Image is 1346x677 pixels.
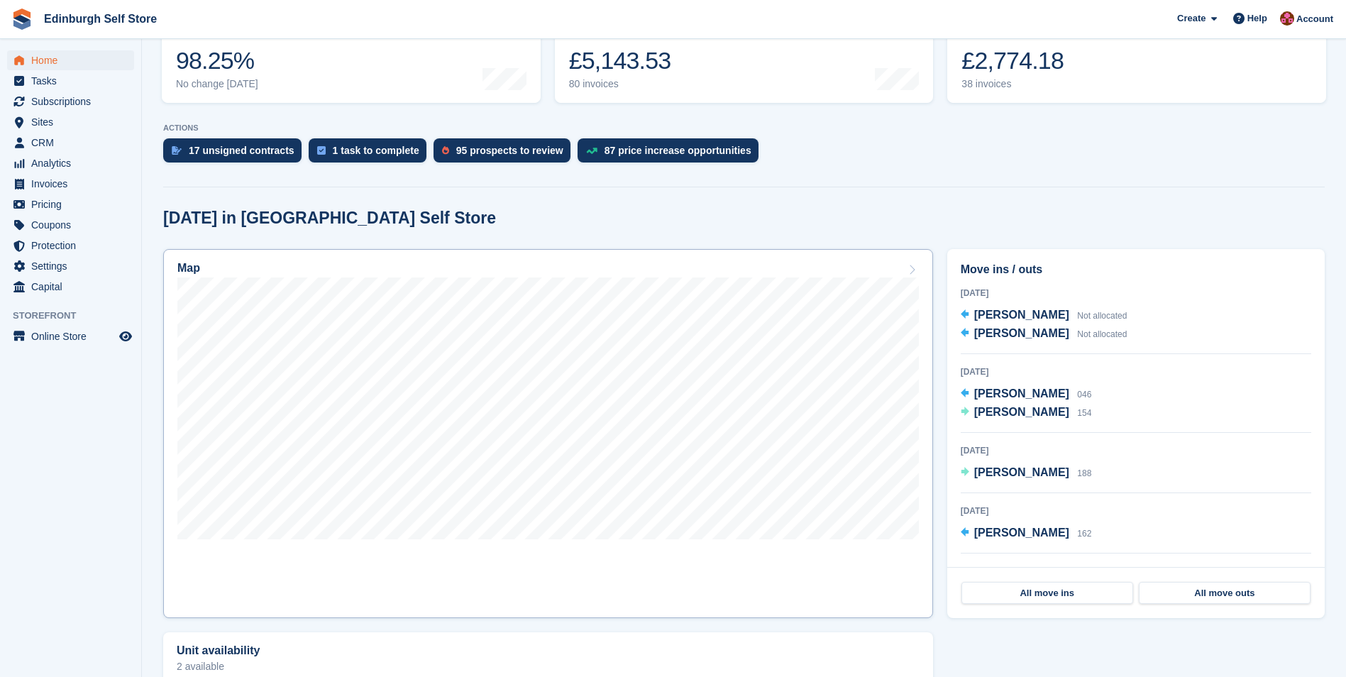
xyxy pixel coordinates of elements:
img: stora-icon-8386f47178a22dfd0bd8f6a31ec36ba5ce8667c1dd55bd0f319d3a0aa187defe.svg [11,9,33,30]
span: 188 [1077,468,1091,478]
a: menu [7,92,134,111]
a: [PERSON_NAME] Not allocated [961,325,1127,343]
span: [PERSON_NAME] [974,406,1069,418]
a: menu [7,133,134,153]
a: All move outs [1139,582,1311,605]
div: [DATE] [961,565,1311,578]
a: [PERSON_NAME] 162 [961,524,1092,543]
h2: Move ins / outs [961,261,1311,278]
a: Edinburgh Self Store [38,7,162,31]
a: menu [7,326,134,346]
div: No change [DATE] [176,78,258,90]
span: Protection [31,236,116,255]
span: 046 [1077,390,1091,400]
a: Map [163,249,933,618]
span: Online Store [31,326,116,346]
a: menu [7,50,134,70]
div: [DATE] [961,505,1311,517]
a: All move ins [961,582,1133,605]
span: Tasks [31,71,116,91]
span: Settings [31,256,116,276]
a: [PERSON_NAME] 046 [961,385,1092,404]
a: menu [7,215,134,235]
div: £2,774.18 [961,46,1064,75]
span: Sites [31,112,116,132]
span: [PERSON_NAME] [974,466,1069,478]
span: Coupons [31,215,116,235]
a: 17 unsigned contracts [163,138,309,170]
div: 1 task to complete [333,145,419,156]
a: menu [7,174,134,194]
span: [PERSON_NAME] [974,309,1069,321]
a: [PERSON_NAME] 188 [961,464,1092,483]
a: menu [7,277,134,297]
a: 87 price increase opportunities [578,138,766,170]
span: [PERSON_NAME] [974,327,1069,339]
p: ACTIONS [163,123,1325,133]
span: Home [31,50,116,70]
h2: Unit availability [177,644,260,657]
span: 162 [1077,529,1091,539]
span: Not allocated [1077,311,1127,321]
div: 98.25% [176,46,258,75]
a: menu [7,194,134,214]
div: 38 invoices [961,78,1064,90]
div: [DATE] [961,365,1311,378]
a: [PERSON_NAME] 154 [961,404,1092,422]
span: Subscriptions [31,92,116,111]
h2: [DATE] in [GEOGRAPHIC_DATA] Self Store [163,209,496,228]
div: £5,143.53 [569,46,675,75]
span: Pricing [31,194,116,214]
span: Help [1247,11,1267,26]
div: [DATE] [961,287,1311,299]
span: [PERSON_NAME] [974,387,1069,400]
a: Occupancy 98.25% No change [DATE] [162,13,541,103]
span: Account [1296,12,1333,26]
span: 154 [1077,408,1091,418]
a: menu [7,153,134,173]
img: task-75834270c22a3079a89374b754ae025e5fb1db73e45f91037f5363f120a921f8.svg [317,146,326,155]
div: 87 price increase opportunities [605,145,751,156]
span: Analytics [31,153,116,173]
a: Awaiting payment £2,774.18 38 invoices [947,13,1326,103]
div: 17 unsigned contracts [189,145,294,156]
span: Not allocated [1077,329,1127,339]
a: 1 task to complete [309,138,434,170]
h2: Map [177,262,200,275]
div: [DATE] [961,444,1311,457]
span: Invoices [31,174,116,194]
img: contract_signature_icon-13c848040528278c33f63329250d36e43548de30e8caae1d1a13099fd9432cc5.svg [172,146,182,155]
a: [PERSON_NAME] Not allocated [961,307,1127,325]
a: menu [7,112,134,132]
span: [PERSON_NAME] [974,527,1069,539]
p: 2 available [177,661,920,671]
span: Create [1177,11,1206,26]
img: Lucy Michalec [1280,11,1294,26]
a: Preview store [117,328,134,345]
span: CRM [31,133,116,153]
a: menu [7,71,134,91]
div: 95 prospects to review [456,145,563,156]
a: 95 prospects to review [434,138,578,170]
a: menu [7,256,134,276]
a: Month-to-date sales £5,143.53 80 invoices [555,13,934,103]
div: 80 invoices [569,78,675,90]
span: Storefront [13,309,141,323]
img: price_increase_opportunities-93ffe204e8149a01c8c9dc8f82e8f89637d9d84a8eef4429ea346261dce0b2c0.svg [586,148,597,154]
span: Capital [31,277,116,297]
a: menu [7,236,134,255]
img: prospect-51fa495bee0391a8d652442698ab0144808aea92771e9ea1ae160a38d050c398.svg [442,146,449,155]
